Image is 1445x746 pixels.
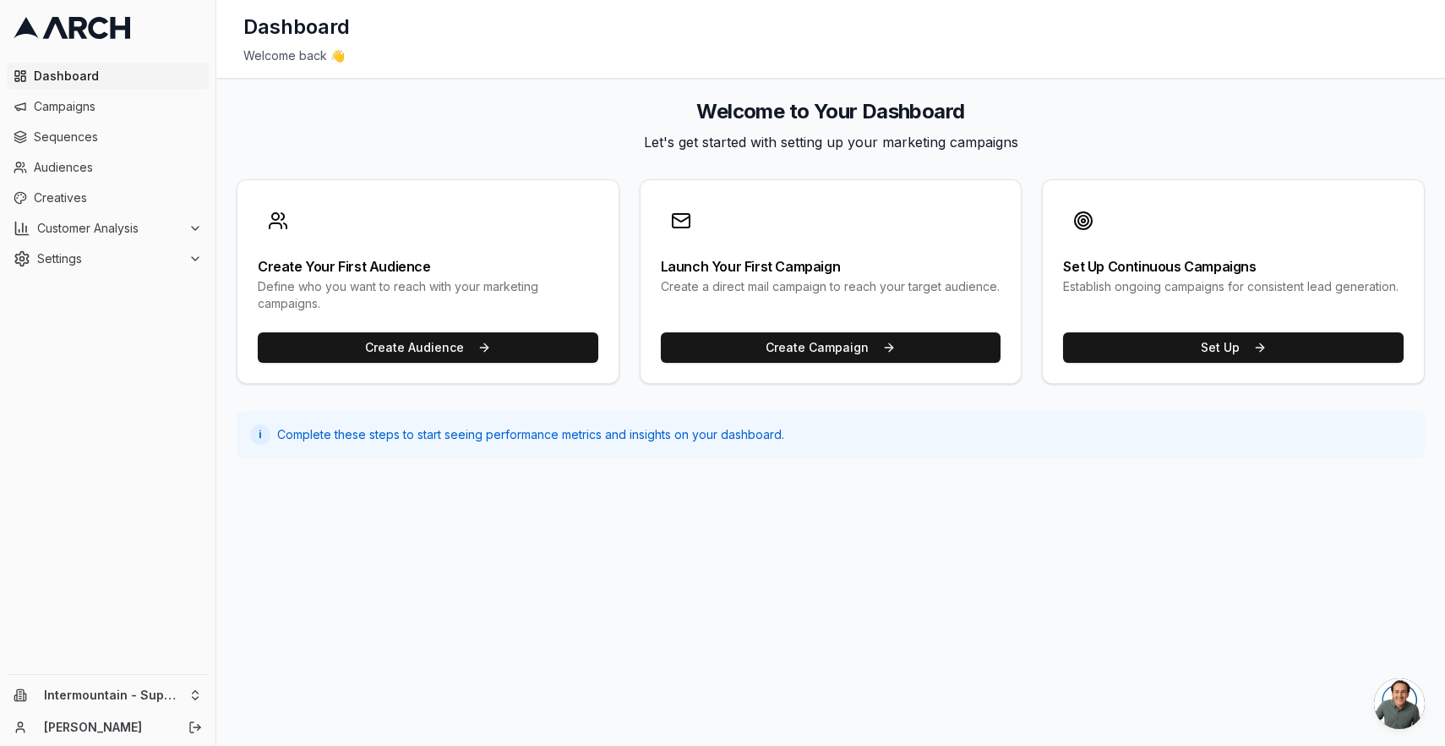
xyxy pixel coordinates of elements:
div: Launch Your First Campaign [661,260,1001,273]
div: Open chat [1374,678,1425,729]
button: Log out [183,716,207,739]
span: Campaigns [34,98,202,115]
span: Sequences [34,129,202,145]
button: Intermountain - Superior Water & Air [7,682,209,709]
p: Let's get started with setting up your marketing campaigns [237,132,1425,152]
a: Campaigns [7,93,209,120]
span: Settings [37,250,182,267]
button: Create Campaign [661,332,1001,363]
div: Welcome back 👋 [243,47,1418,64]
button: Customer Analysis [7,215,209,242]
span: Complete these steps to start seeing performance metrics and insights on your dashboard. [277,426,784,443]
a: Dashboard [7,63,209,90]
span: Creatives [34,189,202,206]
div: Set Up Continuous Campaigns [1063,260,1404,273]
button: Create Audience [258,332,598,363]
span: Dashboard [34,68,202,85]
span: Intermountain - Superior Water & Air [44,688,182,703]
span: Audiences [34,159,202,176]
div: Create a direct mail campaign to reach your target audience. [661,278,1001,295]
span: i [259,428,262,442]
button: Settings [7,245,209,272]
div: Create Your First Audience [258,260,598,273]
div: Establish ongoing campaigns for consistent lead generation. [1063,278,1404,295]
h2: Welcome to Your Dashboard [237,98,1425,125]
button: Set Up [1063,332,1404,363]
div: Define who you want to reach with your marketing campaigns. [258,278,598,312]
span: Customer Analysis [37,220,182,237]
h1: Dashboard [243,14,350,41]
a: Audiences [7,154,209,181]
a: Creatives [7,184,209,211]
a: [PERSON_NAME] [44,719,170,736]
a: Sequences [7,123,209,151]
